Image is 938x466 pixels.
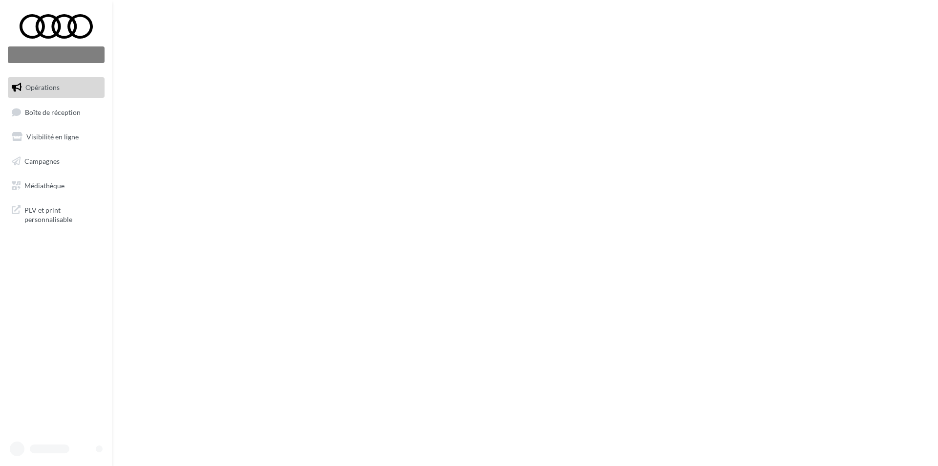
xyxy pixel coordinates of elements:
span: Campagnes [24,157,60,165]
a: Médiathèque [6,176,107,196]
span: PLV et print personnalisable [24,203,101,224]
a: Visibilité en ligne [6,127,107,147]
a: Boîte de réception [6,102,107,123]
div: Nouvelle campagne [8,46,105,63]
span: Visibilité en ligne [26,133,79,141]
a: Opérations [6,77,107,98]
a: Campagnes [6,151,107,172]
a: PLV et print personnalisable [6,200,107,228]
span: Boîte de réception [25,108,81,116]
span: Opérations [25,83,60,91]
span: Médiathèque [24,181,64,189]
